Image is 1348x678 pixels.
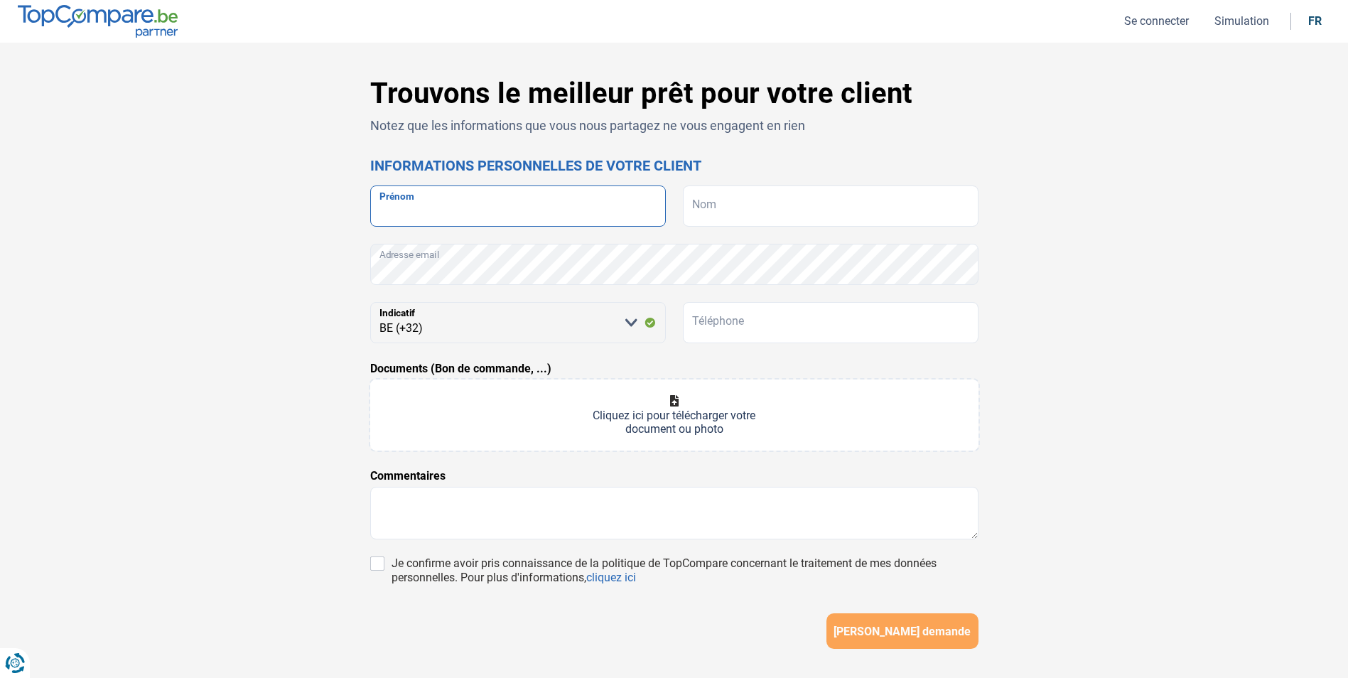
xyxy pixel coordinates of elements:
label: Documents (Bon de commande, ...) [370,360,551,377]
button: Se connecter [1120,14,1193,28]
div: fr [1308,14,1322,28]
label: Commentaires [370,468,446,485]
div: Je confirme avoir pris connaissance de la politique de TopCompare concernant le traitement de mes... [392,556,978,585]
button: [PERSON_NAME] demande [826,613,978,649]
h2: Informations personnelles de votre client [370,157,978,174]
img: TopCompare.be [18,5,178,37]
button: Simulation [1210,14,1273,28]
input: 401020304 [683,302,978,343]
h1: Trouvons le meilleur prêt pour votre client [370,77,978,111]
p: Notez que les informations que vous nous partagez ne vous engagent en rien [370,117,978,134]
select: Indicatif [370,302,666,343]
a: cliquez ici [586,571,636,584]
span: [PERSON_NAME] demande [834,625,971,638]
